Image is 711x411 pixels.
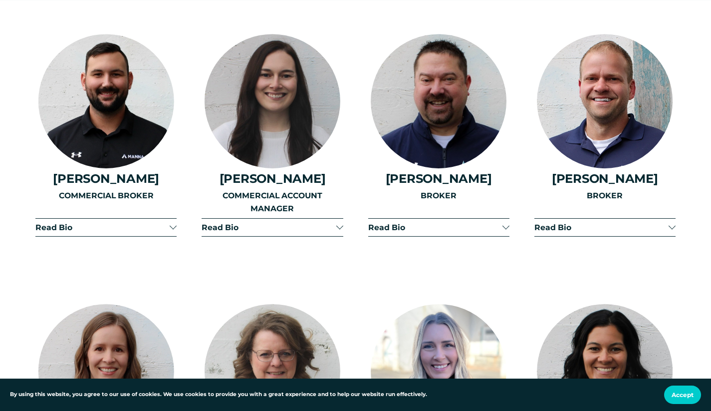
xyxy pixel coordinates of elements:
[35,189,177,202] p: COMMERCIAL BROKER
[368,219,509,236] button: Read Bio
[35,172,177,186] h4: [PERSON_NAME]
[202,219,343,236] button: Read Bio
[534,172,676,186] h4: [PERSON_NAME]
[664,386,701,404] button: Accept
[672,391,694,399] span: Accept
[534,223,669,232] span: Read Bio
[35,223,170,232] span: Read Bio
[202,189,343,214] p: COMMERCIAL ACCOUNT MANAGER
[368,223,502,232] span: Read Bio
[35,219,177,236] button: Read Bio
[534,189,676,202] p: BROKER
[10,391,427,399] p: By using this website, you agree to our use of cookies. We use cookies to provide you with a grea...
[368,189,509,202] p: BROKER
[534,219,676,236] button: Read Bio
[202,223,336,232] span: Read Bio
[202,172,343,186] h4: [PERSON_NAME]
[368,172,509,186] h4: [PERSON_NAME]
